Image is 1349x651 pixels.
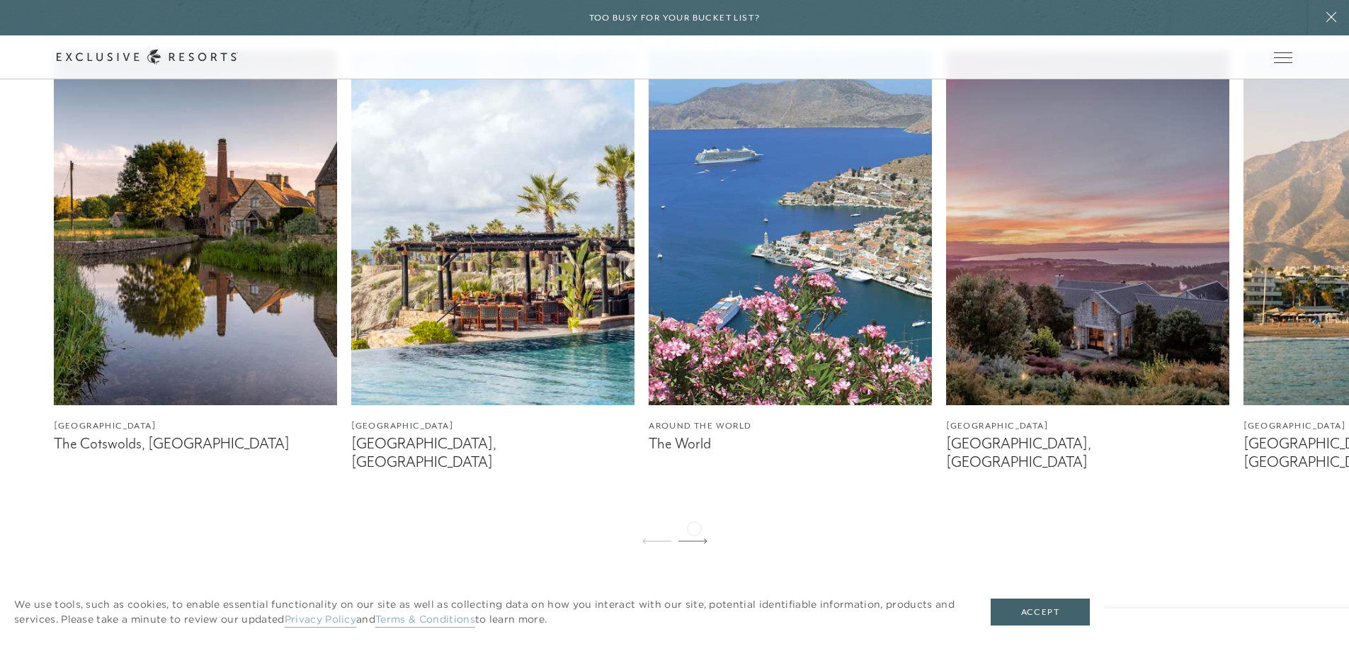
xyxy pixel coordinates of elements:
[375,613,475,628] a: Terms & Conditions
[54,419,337,433] figcaption: [GEOGRAPHIC_DATA]
[649,51,932,453] a: Around the WorldThe World
[946,419,1229,433] figcaption: [GEOGRAPHIC_DATA]
[946,51,1229,471] a: [GEOGRAPHIC_DATA][GEOGRAPHIC_DATA], [GEOGRAPHIC_DATA]
[991,599,1090,625] button: Accept
[54,51,337,453] a: [GEOGRAPHIC_DATA]The Cotswolds, [GEOGRAPHIC_DATA]
[351,419,634,433] figcaption: [GEOGRAPHIC_DATA]
[946,435,1229,470] figcaption: [GEOGRAPHIC_DATA], [GEOGRAPHIC_DATA]
[1274,52,1292,62] button: Open navigation
[351,435,634,470] figcaption: [GEOGRAPHIC_DATA], [GEOGRAPHIC_DATA]
[589,11,761,25] h6: Too busy for your bucket list?
[14,597,962,627] p: We use tools, such as cookies, to enable essential functionality on our site as well as collectin...
[54,435,337,453] figcaption: The Cotswolds, [GEOGRAPHIC_DATA]
[649,435,932,453] figcaption: The World
[285,613,356,628] a: Privacy Policy
[351,51,634,471] a: [GEOGRAPHIC_DATA][GEOGRAPHIC_DATA], [GEOGRAPHIC_DATA]
[649,419,932,433] figcaption: Around the World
